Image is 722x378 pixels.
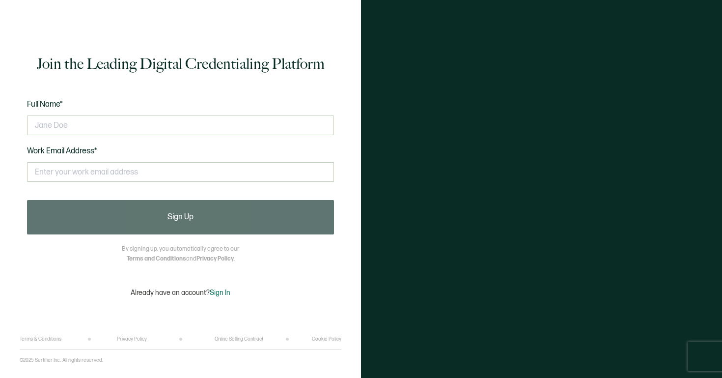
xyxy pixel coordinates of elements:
[131,289,230,297] p: Already have an account?
[27,146,97,156] span: Work Email Address*
[37,54,325,74] h1: Join the Leading Digital Credentialing Platform
[210,289,230,297] span: Sign In
[27,116,334,135] input: Jane Doe
[167,213,194,221] span: Sign Up
[127,255,186,262] a: Terms and Conditions
[122,244,239,264] p: By signing up, you automatically agree to our and .
[196,255,234,262] a: Privacy Policy
[27,200,334,234] button: Sign Up
[27,162,334,182] input: Enter your work email address
[20,336,61,342] a: Terms & Conditions
[215,336,263,342] a: Online Selling Contract
[20,357,103,363] p: ©2025 Sertifier Inc.. All rights reserved.
[27,100,63,109] span: Full Name*
[117,336,147,342] a: Privacy Policy
[312,336,341,342] a: Cookie Policy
